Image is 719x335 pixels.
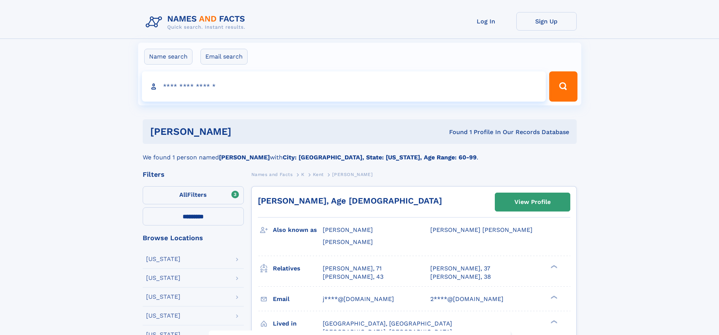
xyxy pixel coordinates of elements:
span: All [179,191,187,198]
b: [PERSON_NAME] [219,154,270,161]
span: [PERSON_NAME] [PERSON_NAME] [430,226,533,233]
h3: Relatives [273,262,323,275]
label: Filters [143,186,244,204]
div: ❯ [549,295,558,299]
a: Names and Facts [251,170,293,179]
a: [PERSON_NAME], 37 [430,264,490,273]
button: Search Button [549,71,577,102]
div: View Profile [514,193,551,211]
a: [PERSON_NAME], 43 [323,273,383,281]
div: [US_STATE] [146,313,180,319]
div: [US_STATE] [146,275,180,281]
a: [PERSON_NAME], 71 [323,264,382,273]
div: [US_STATE] [146,294,180,300]
a: Kent [313,170,323,179]
h3: Also known as [273,224,323,236]
div: ❯ [549,319,558,324]
div: We found 1 person named with . [143,144,577,162]
div: Filters [143,171,244,178]
a: [PERSON_NAME], Age [DEMOGRAPHIC_DATA] [258,196,442,205]
a: Sign Up [516,12,577,31]
h1: [PERSON_NAME] [150,127,340,136]
a: [PERSON_NAME], 38 [430,273,491,281]
img: Logo Names and Facts [143,12,251,32]
h3: Lived in [273,317,323,330]
a: View Profile [495,193,570,211]
b: City: [GEOGRAPHIC_DATA], State: [US_STATE], Age Range: 60-99 [283,154,477,161]
a: Log In [456,12,516,31]
a: K [301,170,305,179]
span: K [301,172,305,177]
label: Email search [200,49,248,65]
div: Found 1 Profile In Our Records Database [340,128,569,136]
span: [PERSON_NAME] [332,172,373,177]
span: Kent [313,172,323,177]
label: Name search [144,49,192,65]
h3: Email [273,293,323,306]
div: [US_STATE] [146,256,180,262]
span: [GEOGRAPHIC_DATA], [GEOGRAPHIC_DATA] [323,320,452,327]
div: Browse Locations [143,235,244,241]
input: search input [142,71,546,102]
span: [PERSON_NAME] [323,238,373,245]
span: [PERSON_NAME] [323,226,373,233]
div: ❯ [549,264,558,269]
